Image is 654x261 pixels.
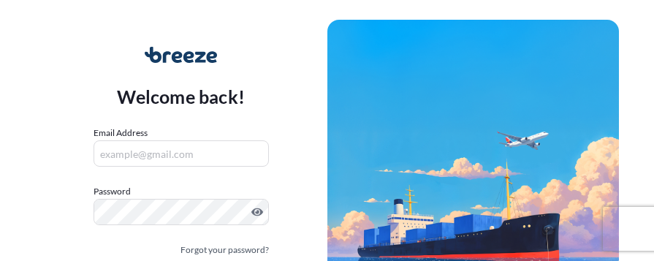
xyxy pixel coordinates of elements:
label: Password [94,184,269,199]
p: Welcome back! [117,85,245,108]
a: Forgot your password? [180,243,269,257]
label: Email Address [94,126,148,140]
input: example@gmail.com [94,140,269,167]
button: Show password [251,206,263,218]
